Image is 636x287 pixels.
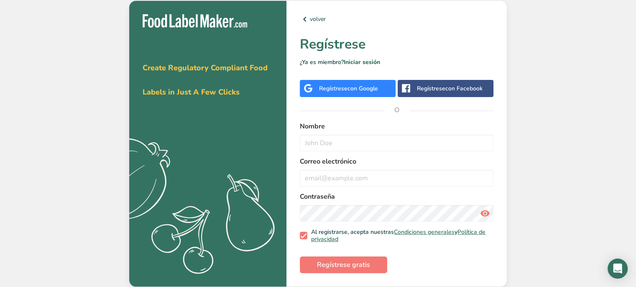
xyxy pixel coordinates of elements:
[300,135,493,151] input: John Doe
[300,156,493,167] label: Correo electrónico
[300,121,493,131] label: Nombre
[143,14,247,28] img: Food Label Maker
[300,192,493,202] label: Contraseña
[384,97,409,123] span: O
[307,228,490,243] span: Al registrarse, acepta nuestras y
[417,84,483,93] div: Regístrese
[311,228,485,243] a: Política de privacidad
[300,34,493,54] h1: Regístrese
[300,256,387,273] button: Regístrese gratis
[319,84,378,93] div: Regístrese
[608,259,628,279] div: Open Intercom Messenger
[143,63,268,97] span: Create Regulatory Compliant Food Labels in Just A Few Clicks
[445,85,483,92] span: con Facebook
[317,260,370,270] span: Regístrese gratis
[300,170,493,187] input: email@example.com
[344,58,380,66] a: Iniciar sesión
[300,58,493,67] p: ¿Ya es miembro?
[300,14,493,24] a: volver
[347,85,378,92] span: con Google
[394,228,455,236] a: Condiciones generales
